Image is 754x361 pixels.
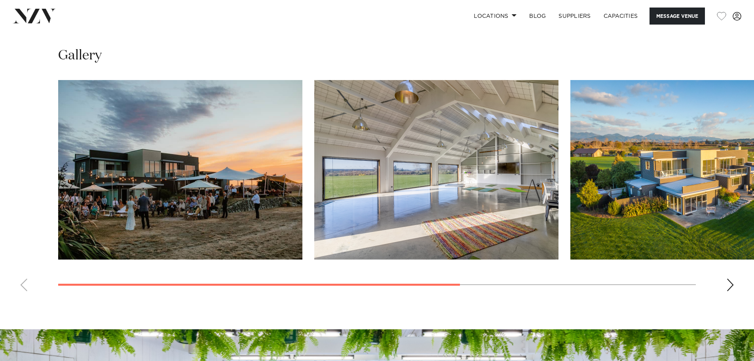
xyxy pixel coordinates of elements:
[58,80,302,260] swiper-slide: 1 / 4
[597,8,644,25] a: Capacities
[58,47,102,65] h2: Gallery
[523,8,552,25] a: BLOG
[467,8,523,25] a: Locations
[314,80,558,260] swiper-slide: 2 / 4
[552,8,597,25] a: SUPPLIERS
[13,9,56,23] img: nzv-logo.png
[650,8,705,25] button: Message Venue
